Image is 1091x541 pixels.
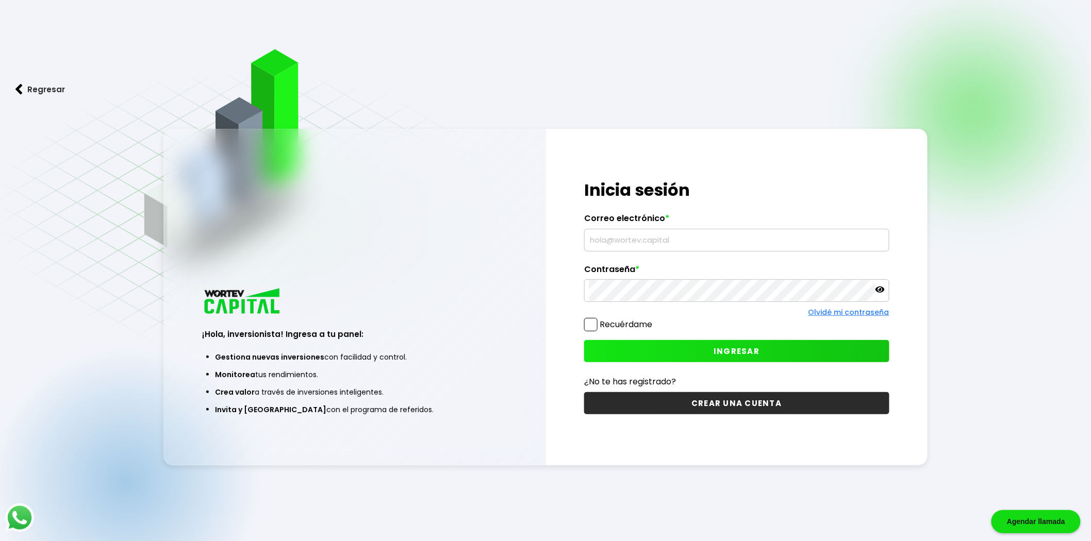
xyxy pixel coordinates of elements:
[215,348,494,366] li: con facilidad y control.
[215,352,324,362] span: Gestiona nuevas inversiones
[991,510,1081,533] div: Agendar llamada
[202,328,507,340] h3: ¡Hola, inversionista! Ingresa a tu panel:
[584,178,889,202] h1: Inicia sesión
[202,287,284,317] img: logo_wortev_capital
[215,366,494,383] li: tus rendimientos.
[589,229,885,251] input: hola@wortev.capital
[600,318,652,330] label: Recuérdame
[215,387,255,397] span: Crea valor
[584,375,889,414] a: ¿No te has registrado?CREAR UNA CUENTA
[584,264,889,280] label: Contraseña
[584,375,889,388] p: ¿No te has registrado?
[215,369,255,380] span: Monitorea
[808,307,889,317] a: Olvidé mi contraseña
[215,404,326,415] span: Invita y [GEOGRAPHIC_DATA]
[5,503,34,532] img: logos_whatsapp-icon.242b2217.svg
[584,340,889,362] button: INGRESAR
[584,392,889,414] button: CREAR UNA CUENTA
[714,346,759,357] span: INGRESAR
[215,383,494,401] li: a través de inversiones inteligentes.
[584,213,889,229] label: Correo electrónico
[15,84,23,95] img: flecha izquierda
[215,401,494,418] li: con el programa de referidos.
